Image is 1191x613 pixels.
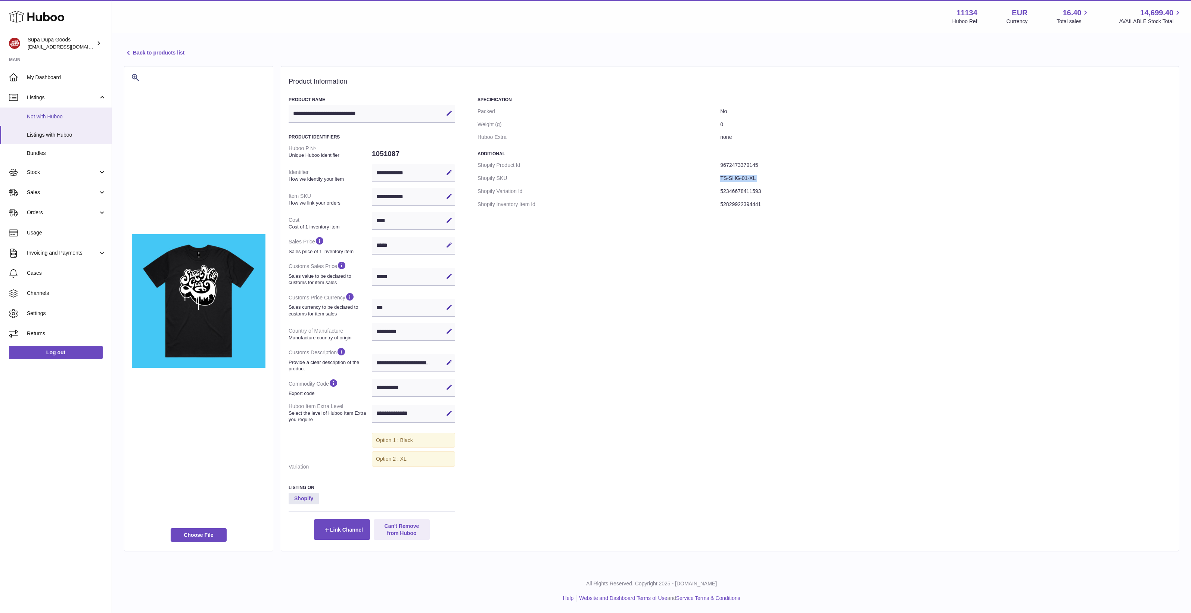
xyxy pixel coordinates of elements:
dt: Item SKU [289,190,372,209]
span: Orders [27,209,98,216]
h3: Additional [478,151,1171,157]
span: Total sales [1057,18,1090,25]
h3: Product Identifiers [289,134,455,140]
dt: Huboo Extra [478,131,720,144]
span: Choose File [171,528,227,542]
div: Supa Dupa Goods [28,36,95,50]
span: Returns [27,330,106,337]
dd: No [720,105,1171,118]
dt: Customs Description [289,344,372,375]
span: Bundles [27,150,106,157]
span: Usage [27,229,106,236]
span: [EMAIL_ADDRESS][DOMAIN_NAME] [28,44,110,50]
dt: Variation [289,460,372,473]
strong: Unique Huboo identifier [289,152,370,159]
dt: Sales Price [289,233,372,258]
dd: none [720,131,1171,144]
button: Can't Remove from Huboo [374,519,430,539]
strong: EUR [1012,8,1027,18]
button: Link Channel [314,519,370,539]
li: and [576,595,740,602]
dd: 1051087 [372,146,455,162]
h3: Product Name [289,97,455,103]
span: 16.40 [1063,8,1081,18]
p: All Rights Reserved. Copyright 2025 - [DOMAIN_NAME] [118,580,1185,587]
dt: Shopify Variation Id [478,185,720,198]
strong: How we link your orders [289,200,370,206]
span: My Dashboard [27,74,106,81]
dd: 9672473379145 [720,159,1171,172]
dd: 0 [720,118,1171,131]
dt: Huboo P № [289,142,372,161]
strong: Manufacture country of origin [289,334,370,341]
span: Stock [27,169,98,176]
h2: Product Information [289,78,1171,86]
span: Listings with Huboo [27,131,106,139]
span: AVAILABLE Stock Total [1119,18,1182,25]
dd: 52346678411593 [720,185,1171,198]
a: Website and Dashboard Terms of Use [579,595,667,601]
dt: Country of Manufacture [289,324,372,344]
span: Sales [27,189,98,196]
div: Option 2 : XL [372,451,455,467]
strong: Sales price of 1 inventory item [289,248,370,255]
strong: Provide a clear description of the product [289,359,370,372]
dt: Shopify Product Id [478,159,720,172]
span: Channels [27,290,106,297]
dt: Customs Price Currency [289,289,372,320]
dt: Cost [289,214,372,233]
a: 14,699.40 AVAILABLE Stock Total [1119,8,1182,25]
strong: 11134 [957,8,977,18]
a: 16.40 Total sales [1057,8,1090,25]
dt: Packed [478,105,720,118]
dt: Shopify Inventory Item Id [478,198,720,211]
a: Help [563,595,574,601]
dd: 52829922394441 [720,198,1171,211]
span: Listings [27,94,98,101]
dd: TS-SHG-01-XL [720,172,1171,185]
h3: Listing On [289,485,455,491]
h3: Specification [478,97,1171,103]
span: Settings [27,310,106,317]
img: 6_50ea0ff6-dade-4cc7-8aed-fa010b8d0d5f.jpg [132,234,265,368]
a: Log out [9,346,103,359]
dt: Customs Sales Price [289,258,372,289]
dt: Shopify SKU [478,172,720,185]
div: Option 1 : Black [372,433,455,448]
a: Service Terms & Conditions [676,595,740,601]
strong: Export code [289,390,370,397]
div: Huboo Ref [952,18,977,25]
span: Cases [27,270,106,277]
strong: Cost of 1 inventory item [289,224,370,230]
dt: Huboo Item Extra Level [289,400,372,426]
span: 14,699.40 [1140,8,1173,18]
span: Not with Huboo [27,113,106,120]
span: Invoicing and Payments [27,249,98,256]
strong: Sales value to be declared to customs for item sales [289,273,370,286]
dt: Identifier [289,166,372,185]
dt: Commodity Code [289,375,372,400]
strong: Shopify [289,493,319,505]
strong: Sales currency to be declared to customs for item sales [289,304,370,317]
a: Back to products list [124,49,184,57]
strong: Select the level of Huboo Item Extra you require [289,410,370,423]
img: internalAdmin-11134@internal.huboo.com [9,38,20,49]
div: Currency [1007,18,1028,25]
strong: How we identify your item [289,176,370,183]
dt: Weight (g) [478,118,720,131]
